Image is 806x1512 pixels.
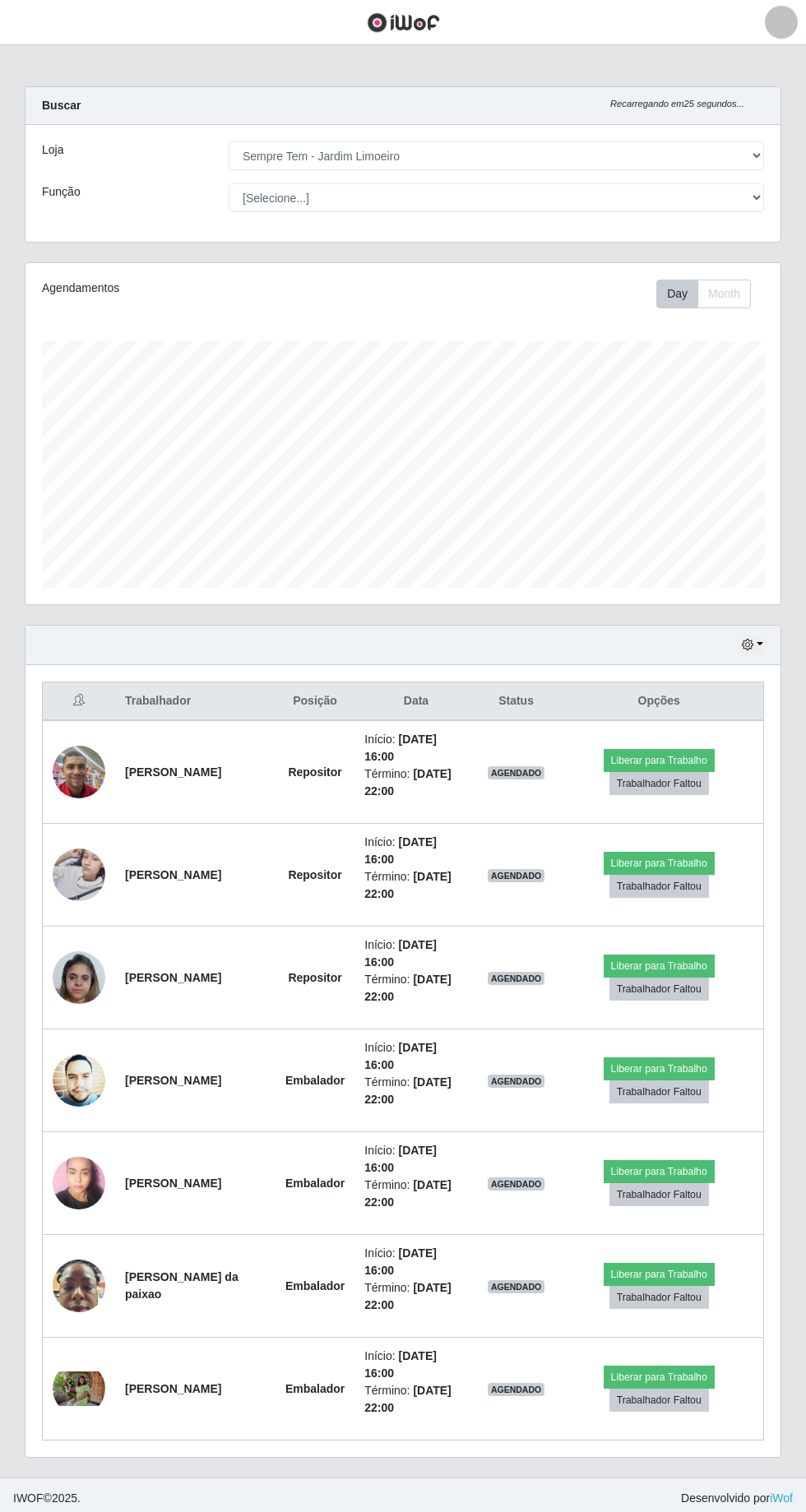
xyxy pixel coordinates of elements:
[604,852,715,875] button: Liberar para Trabalho
[488,972,545,985] span: AGENDADO
[285,1382,345,1395] strong: Embalador
[364,731,467,765] li: Início:
[770,1491,793,1505] a: iWof
[604,955,715,978] button: Liberar para Trabalho
[604,1057,715,1080] button: Liberar para Trabalho
[53,942,105,1012] img: 1755736847317.jpeg
[125,868,221,881] strong: [PERSON_NAME]
[697,280,751,308] button: Month
[42,141,63,159] label: Loja
[604,749,715,772] button: Liberar para Trabalho
[364,1279,467,1314] li: Término:
[285,1177,345,1190] strong: Embalador
[125,1074,221,1087] strong: [PERSON_NAME]
[285,1279,345,1292] strong: Embalador
[609,875,709,898] button: Trabalhador Faltou
[53,1054,105,1107] img: 1749767950636.jpeg
[364,1177,467,1211] li: Término:
[609,978,709,1001] button: Trabalhador Faltou
[681,1490,793,1507] span: Desenvolvido por
[364,971,467,1006] li: Término:
[354,682,477,721] th: Data
[488,1280,545,1293] span: AGENDADO
[364,1348,467,1382] li: Início:
[656,280,698,308] button: Day
[609,1389,709,1412] button: Trabalhador Faltou
[609,1286,709,1309] button: Trabalhador Faltou
[125,1382,221,1395] strong: [PERSON_NAME]
[604,1160,715,1183] button: Liberar para Trabalho
[364,765,467,800] li: Término:
[609,772,709,795] button: Trabalhador Faltou
[53,1251,105,1320] img: 1752580683628.jpeg
[364,834,467,868] li: Início:
[53,1371,105,1407] img: 1752894382352.jpeg
[478,682,555,721] th: Status
[53,1148,105,1218] img: 1750798204685.jpeg
[364,1074,467,1108] li: Término:
[125,971,221,984] strong: [PERSON_NAME]
[364,1142,467,1177] li: Início:
[364,1039,467,1074] li: Início:
[115,682,276,721] th: Trabalhador
[364,1041,437,1071] time: [DATE] 16:00
[488,766,545,779] span: AGENDADO
[13,1491,44,1505] span: IWOF
[656,280,764,308] div: Toolbar with button groups
[125,765,221,779] strong: [PERSON_NAME]
[288,971,341,984] strong: Repositor
[604,1263,715,1286] button: Liberar para Trabalho
[488,1075,545,1088] span: AGENDADO
[609,1080,709,1103] button: Trabalhador Faltou
[288,765,341,779] strong: Repositor
[364,868,467,903] li: Término:
[364,936,467,971] li: Início:
[364,1382,467,1417] li: Término:
[364,1246,437,1277] time: [DATE] 16:00
[53,737,105,807] img: 1752676731308.jpeg
[288,868,341,881] strong: Repositor
[488,1383,545,1396] span: AGENDADO
[609,1183,709,1206] button: Trabalhador Faltou
[125,1177,221,1190] strong: [PERSON_NAME]
[554,682,763,721] th: Opções
[610,99,744,109] i: Recarregando em 25 segundos...
[53,839,105,909] img: 1755028690244.jpeg
[42,280,328,297] div: Agendamentos
[367,12,440,33] img: CoreUI Logo
[276,682,354,721] th: Posição
[125,1270,239,1301] strong: [PERSON_NAME] da paixao
[364,1144,437,1174] time: [DATE] 16:00
[364,1245,467,1279] li: Início:
[364,733,437,763] time: [DATE] 16:00
[42,99,81,112] strong: Buscar
[364,835,437,866] time: [DATE] 16:00
[364,938,437,969] time: [DATE] 16:00
[656,280,751,308] div: First group
[13,1490,81,1507] span: © 2025 .
[604,1366,715,1389] button: Liberar para Trabalho
[488,1177,545,1191] span: AGENDADO
[364,1349,437,1380] time: [DATE] 16:00
[42,183,81,201] label: Função
[285,1074,345,1087] strong: Embalador
[488,869,545,882] span: AGENDADO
